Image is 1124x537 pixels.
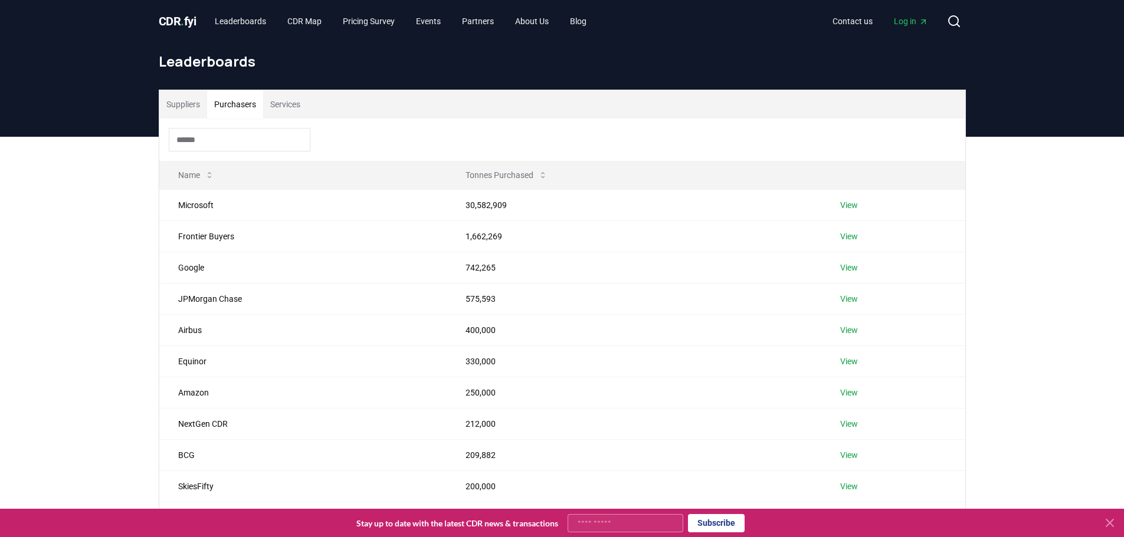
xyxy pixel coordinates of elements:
[159,439,447,470] td: BCG
[447,377,821,408] td: 250,000
[840,449,858,461] a: View
[884,11,938,32] a: Log in
[181,14,184,28] span: .
[207,90,263,118] button: Purchasers
[840,262,858,274] a: View
[159,252,447,283] td: Google
[159,314,447,345] td: Airbus
[823,11,882,32] a: Contact us
[205,11,276,32] a: Leaderboards
[169,163,224,187] button: Name
[159,189,447,220] td: Microsoft
[159,52,966,71] h1: Leaderboards
[333,11,404,32] a: Pricing Survey
[561,11,596,32] a: Blog
[453,11,503,32] a: Partners
[159,14,196,28] span: CDR fyi
[407,11,450,32] a: Events
[456,163,557,187] button: Tonnes Purchased
[840,387,858,398] a: View
[159,377,447,408] td: Amazon
[840,418,858,430] a: View
[823,11,938,32] nav: Main
[447,220,821,252] td: 1,662,269
[159,470,447,502] td: SkiesFifty
[447,439,821,470] td: 209,882
[263,90,307,118] button: Services
[159,90,207,118] button: Suppliers
[447,252,821,283] td: 742,265
[840,355,858,367] a: View
[894,15,928,27] span: Log in
[840,293,858,305] a: View
[278,11,331,32] a: CDR Map
[447,314,821,345] td: 400,000
[840,480,858,492] a: View
[840,230,858,242] a: View
[840,324,858,336] a: View
[447,189,821,220] td: 30,582,909
[840,199,858,211] a: View
[447,408,821,439] td: 212,000
[205,11,596,32] nav: Main
[159,283,447,314] td: JPMorgan Chase
[159,345,447,377] td: Equinor
[159,220,447,252] td: Frontier Buyers
[447,470,821,502] td: 200,000
[159,13,196,29] a: CDR.fyi
[159,408,447,439] td: NextGen CDR
[447,283,821,314] td: 575,593
[506,11,558,32] a: About Us
[447,345,821,377] td: 330,000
